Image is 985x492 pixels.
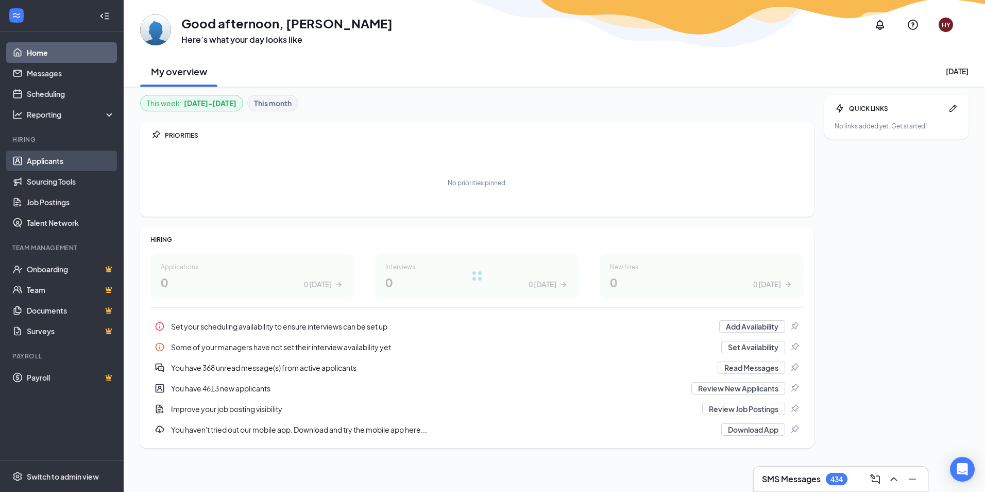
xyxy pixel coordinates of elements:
div: Open Intercom Messenger [950,457,975,482]
a: DoubleChatActiveYou have 368 unread message(s) from active applicantsRead MessagesPin [150,357,804,378]
div: Some of your managers have not set their interview availability yet [150,337,804,357]
a: Messages [27,63,115,84]
button: Add Availability [719,320,785,333]
svg: Pen [948,103,958,113]
a: InfoSome of your managers have not set their interview availability yetSet AvailabilityPin [150,337,804,357]
div: Payroll [12,352,113,360]
a: Talent Network [27,212,115,233]
h3: SMS Messages [762,473,821,485]
svg: Pin [789,363,800,373]
div: You have 368 unread message(s) from active applicants [150,357,804,378]
div: You haven't tried out our mobile app. Download and try the mobile app here... [150,419,804,440]
svg: ChevronUp [888,473,900,485]
button: ChevronUp [885,471,901,487]
div: Set your scheduling availability to ensure interviews can be set up [150,316,804,337]
svg: WorkstreamLogo [11,10,22,21]
svg: Pin [789,383,800,393]
svg: Pin [789,424,800,435]
a: Applicants [27,151,115,171]
svg: Bolt [835,103,845,113]
a: SurveysCrown [27,321,115,341]
a: InfoSet your scheduling availability to ensure interviews can be set upAdd AvailabilityPin [150,316,804,337]
svg: Pin [789,342,800,352]
svg: Pin [789,404,800,414]
svg: DocumentAdd [155,404,165,414]
a: UserEntityYou have 4613 new applicantsReview New ApplicantsPin [150,378,804,399]
button: ComposeMessage [866,471,882,487]
div: 434 [830,475,843,484]
div: No priorities pinned. [448,178,507,187]
svg: Info [155,342,165,352]
div: You have 368 unread message(s) from active applicants [171,363,711,373]
button: Download App [721,423,785,436]
div: You have 4613 new applicants [150,378,804,399]
svg: Minimize [906,473,919,485]
button: Review Job Postings [702,403,785,415]
svg: UserEntity [155,383,165,393]
a: Sourcing Tools [27,171,115,192]
button: Set Availability [721,341,785,353]
div: Set your scheduling availability to ensure interviews can be set up [171,321,713,332]
h1: Good afternoon, [PERSON_NAME] [181,14,393,32]
div: Improve your job posting visibility [150,399,804,419]
svg: Pin [789,321,800,332]
svg: Info [155,321,165,332]
svg: Pin [150,130,161,140]
svg: Settings [12,471,23,482]
div: Team Management [12,243,113,252]
a: DocumentsCrown [27,300,115,321]
svg: Collapse [99,11,110,21]
a: DownloadYou haven't tried out our mobile app. Download and try the mobile app here...Download AppPin [150,419,804,440]
svg: QuestionInfo [907,19,919,31]
a: Scheduling [27,84,115,104]
div: No links added yet. Get started! [835,122,958,130]
a: OnboardingCrown [27,259,115,280]
button: Minimize [903,471,920,487]
div: You haven't tried out our mobile app. Download and try the mobile app here... [171,424,715,435]
div: PRIORITIES [165,131,804,140]
button: Review New Applicants [691,382,785,395]
button: Read Messages [718,362,785,374]
svg: DoubleChatActive [155,363,165,373]
div: Improve your job posting visibility [171,404,696,414]
div: You have 4613 new applicants [171,383,685,393]
svg: ComposeMessage [869,473,881,485]
div: Hiring [12,135,113,144]
h3: Here’s what your day looks like [181,34,393,45]
a: Home [27,42,115,63]
div: HY [942,21,950,29]
div: Some of your managers have not set their interview availability yet [171,342,715,352]
div: Reporting [27,109,115,120]
div: This week : [147,97,236,109]
a: PayrollCrown [27,367,115,388]
div: QUICK LINKS [849,104,944,113]
svg: Download [155,424,165,435]
svg: Notifications [874,19,886,31]
h2: My overview [151,65,207,78]
b: [DATE] - [DATE] [184,97,236,109]
div: Switch to admin view [27,471,99,482]
div: [DATE] [946,66,969,76]
img: Heather Young [140,14,171,45]
a: TeamCrown [27,280,115,300]
a: DocumentAddImprove your job posting visibilityReview Job PostingsPin [150,399,804,419]
a: Job Postings [27,192,115,212]
svg: Analysis [12,109,23,120]
div: HIRING [150,235,804,244]
b: This month [254,97,292,109]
